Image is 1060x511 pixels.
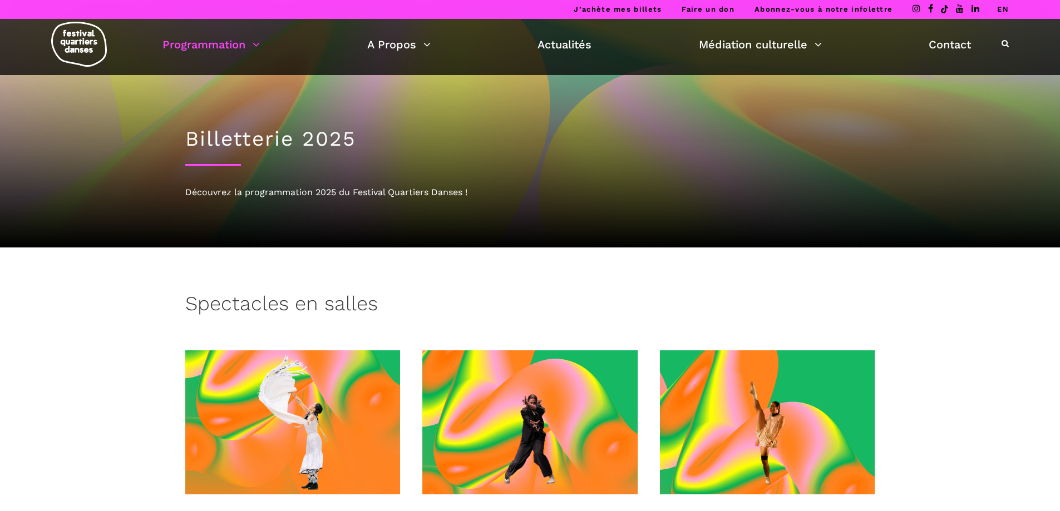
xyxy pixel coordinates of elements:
a: Faire un don [682,5,734,13]
a: Contact [929,35,971,54]
img: logo-fqd-med [51,22,107,67]
a: Médiation culturelle [699,35,822,54]
a: J’achète mes billets [574,5,662,13]
a: EN [997,5,1009,13]
a: Actualités [538,35,591,54]
a: Programmation [162,35,260,54]
h1: Billetterie 2025 [185,127,875,151]
h3: Spectacles en salles [185,292,378,320]
a: A Propos [367,35,431,54]
div: Découvrez la programmation 2025 du Festival Quartiers Danses ! [185,185,875,200]
a: Abonnez-vous à notre infolettre [755,5,893,13]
